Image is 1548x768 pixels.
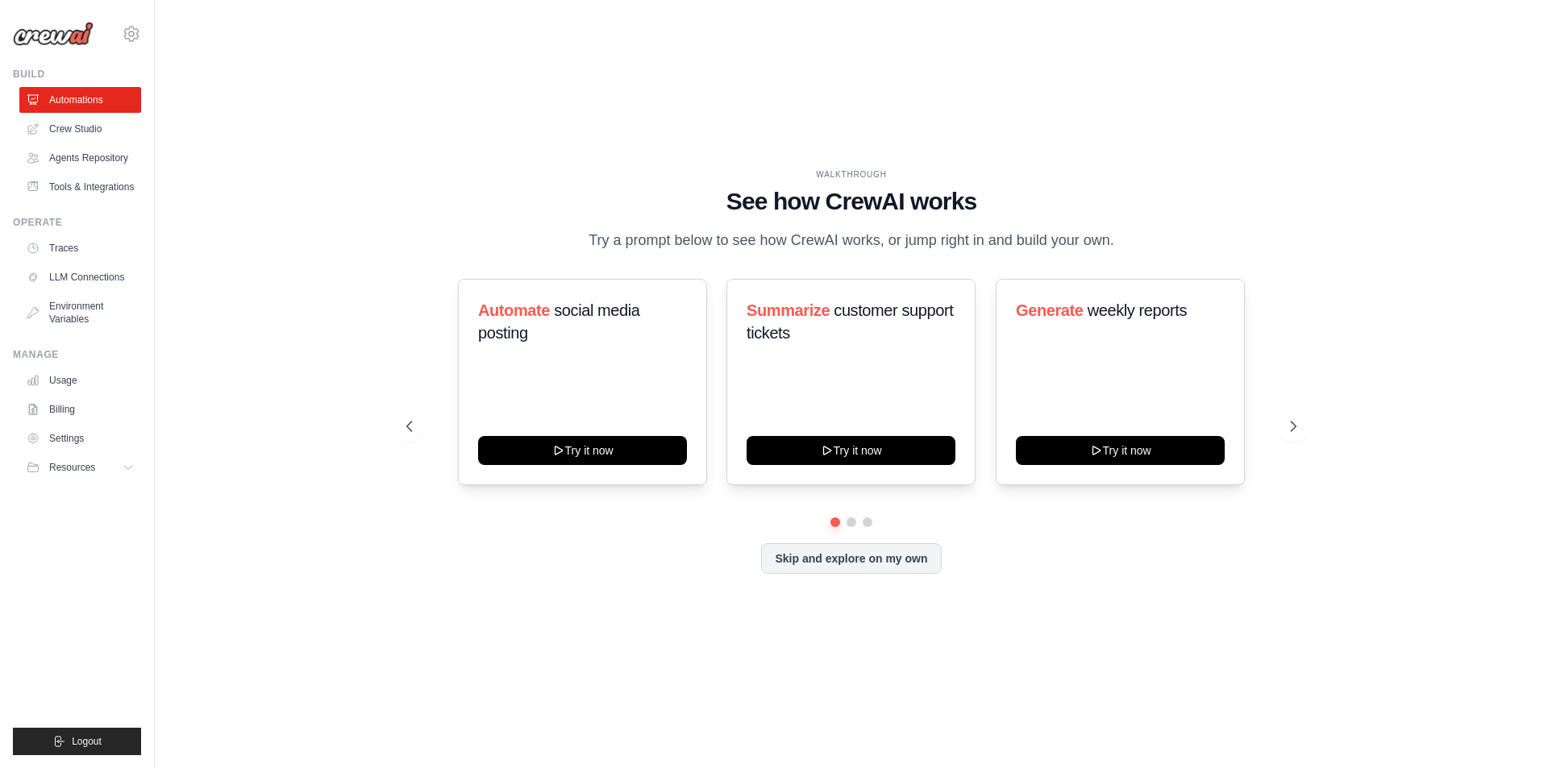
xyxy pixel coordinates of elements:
a: Crew Studio [19,116,141,142]
span: weekly reports [1087,301,1186,319]
span: Logout [72,735,102,748]
a: Traces [19,235,141,261]
div: Operate [13,216,141,229]
span: social media posting [478,301,640,342]
button: Try it now [747,436,955,465]
span: Automate [478,301,550,319]
button: Resources [19,455,141,480]
span: Resources [49,461,95,474]
span: customer support tickets [747,301,953,342]
a: Billing [19,396,141,422]
a: Tools & Integrations [19,174,141,200]
a: LLM Connections [19,264,141,290]
button: Skip and explore on my own [761,543,941,574]
span: Summarize [747,301,830,319]
button: Logout [13,728,141,755]
div: Build [13,68,141,81]
span: Generate [1016,301,1084,319]
a: Usage [19,367,141,393]
a: Automations [19,87,141,113]
div: WALKTHROUGH [406,168,1296,181]
p: Try a prompt below to see how CrewAI works, or jump right in and build your own. [580,229,1122,252]
button: Try it now [478,436,687,465]
h1: See how CrewAI works [406,187,1296,216]
div: Manage [13,348,141,361]
a: Environment Variables [19,293,141,332]
a: Settings [19,426,141,451]
button: Try it now [1016,436,1225,465]
img: Logo [13,22,94,46]
a: Agents Repository [19,145,141,171]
